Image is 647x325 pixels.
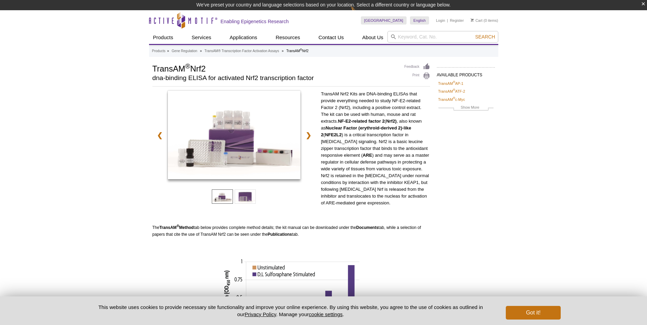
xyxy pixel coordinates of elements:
[268,232,292,237] strong: Publications
[167,49,169,53] li: »
[453,96,455,100] sup: ®
[471,16,498,25] li: (0 items)
[245,311,276,317] a: Privacy Policy
[300,48,302,51] sup: ®
[361,16,407,25] a: [GEOGRAPHIC_DATA]
[473,34,497,40] button: Search
[386,119,397,124] strong: Nrf2)
[453,80,455,84] sup: ®
[152,127,167,143] a: ❮
[325,132,342,137] strong: NFE2L2
[363,153,372,158] strong: ARE
[225,31,261,44] a: Applications
[221,18,289,25] h2: Enabling Epigenetics Research
[152,48,165,54] a: Products
[152,63,398,73] h1: TransAM Nrf2
[387,31,498,43] input: Keyword, Cat. No.
[200,49,202,53] li: »
[450,18,464,23] a: Register
[282,49,284,53] li: »
[205,48,279,54] a: TransAM® Transcription Factor Activation Assays
[172,48,197,54] a: Gene Regulation
[438,96,465,103] a: TransAM®c-Myc
[185,62,190,70] sup: ®
[471,18,483,23] a: Cart
[453,89,455,92] sup: ®
[405,63,430,71] a: Feedback
[358,31,387,44] a: About Us
[410,16,429,25] a: English
[87,304,495,318] p: This website uses cookies to provide necessary site functionality and improve your online experie...
[438,104,494,112] a: Show More
[506,306,560,320] button: Got it!
[321,91,430,206] p: TransAM Nrf2 Kits are DNA-binding ELISAs that provide everything needed to study NF-E2-related Fa...
[152,75,398,81] h2: dna-binding ELISA for activated Nrf2 transcription factor
[338,119,385,124] strong: NF-E2-related factor 2
[188,31,216,44] a: Services
[405,72,430,80] a: Print
[271,31,304,44] a: Resources
[309,311,342,317] button: cookie settings
[168,91,300,179] img: TransAM Nrf2 Kit
[437,67,495,79] h2: AVAILABLE PRODUCTS
[447,16,448,25] li: |
[314,31,348,44] a: Contact Us
[438,88,465,94] a: TransAM®ATF-2
[356,225,378,230] strong: Documents
[321,125,411,137] strong: Nuclear Factor (erythroid-derived 2)-like 2
[436,18,445,23] a: Login
[159,225,194,230] strong: TransAM Method
[475,34,495,40] span: Search
[438,80,464,87] a: TransAM®AP-1
[471,18,474,22] img: Your Cart
[286,49,308,53] li: TransAM Nrf2
[149,31,177,44] a: Products
[351,5,369,21] img: Change Here
[301,127,316,143] a: ❯
[168,91,300,181] a: TransAM Nrf2 Kit
[177,224,179,228] sup: ®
